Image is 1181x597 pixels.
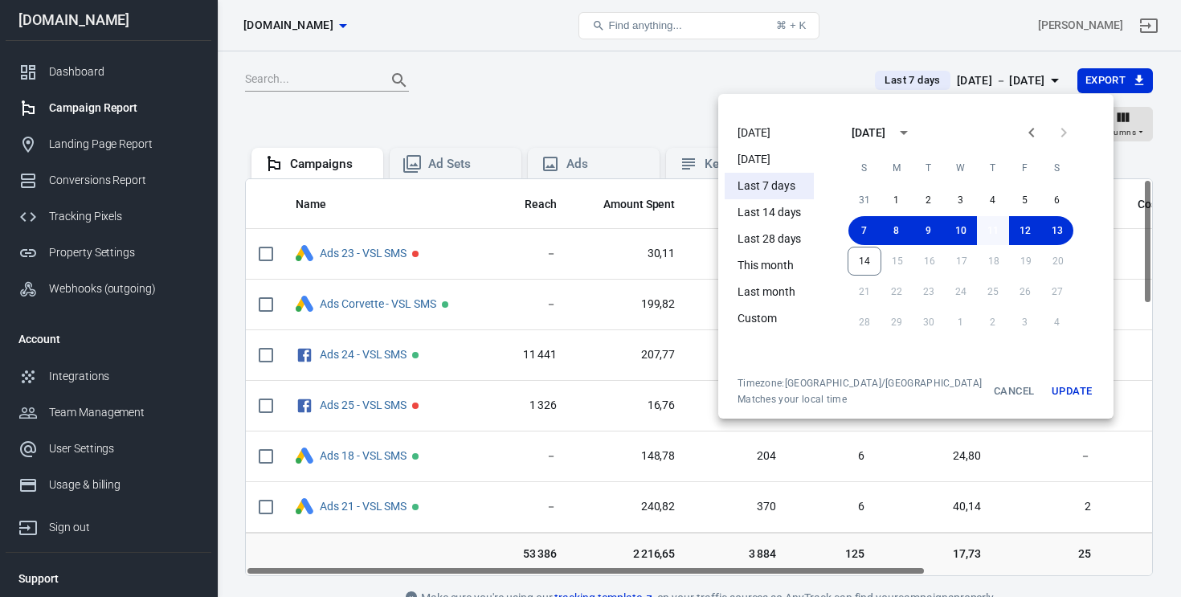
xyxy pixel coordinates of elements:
[738,377,982,390] div: Timezone: [GEOGRAPHIC_DATA]/[GEOGRAPHIC_DATA]
[738,393,982,406] span: Matches your local time
[1043,152,1072,184] span: Saturday
[725,226,814,252] li: Last 28 days
[881,216,913,245] button: 8
[890,119,917,146] button: calendar view is open, switch to year view
[725,199,814,226] li: Last 14 days
[945,186,977,215] button: 3
[914,152,943,184] span: Tuesday
[946,152,975,184] span: Wednesday
[848,247,881,276] button: 14
[988,377,1040,406] button: Cancel
[848,216,881,245] button: 7
[1046,377,1097,406] button: Update
[979,152,1007,184] span: Thursday
[913,216,945,245] button: 9
[881,186,913,215] button: 1
[725,120,814,146] li: [DATE]
[725,279,814,305] li: Last month
[882,152,911,184] span: Monday
[1009,186,1041,215] button: 5
[850,152,879,184] span: Sunday
[1041,186,1073,215] button: 6
[945,216,977,245] button: 10
[725,173,814,199] li: Last 7 days
[1011,152,1040,184] span: Friday
[725,146,814,173] li: [DATE]
[1009,216,1041,245] button: 12
[913,186,945,215] button: 2
[1041,216,1073,245] button: 13
[725,305,814,332] li: Custom
[852,125,885,141] div: [DATE]
[725,252,814,279] li: This month
[977,216,1009,245] button: 11
[1015,117,1048,149] button: Previous month
[848,186,881,215] button: 31
[977,186,1009,215] button: 4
